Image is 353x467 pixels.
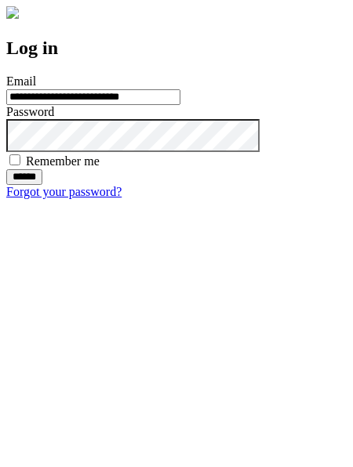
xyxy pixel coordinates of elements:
a: Forgot your password? [6,185,122,198]
label: Password [6,105,54,118]
label: Email [6,74,36,88]
label: Remember me [26,154,100,168]
h2: Log in [6,38,347,59]
img: logo-4e3dc11c47720685a147b03b5a06dd966a58ff35d612b21f08c02c0306f2b779.png [6,6,19,19]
